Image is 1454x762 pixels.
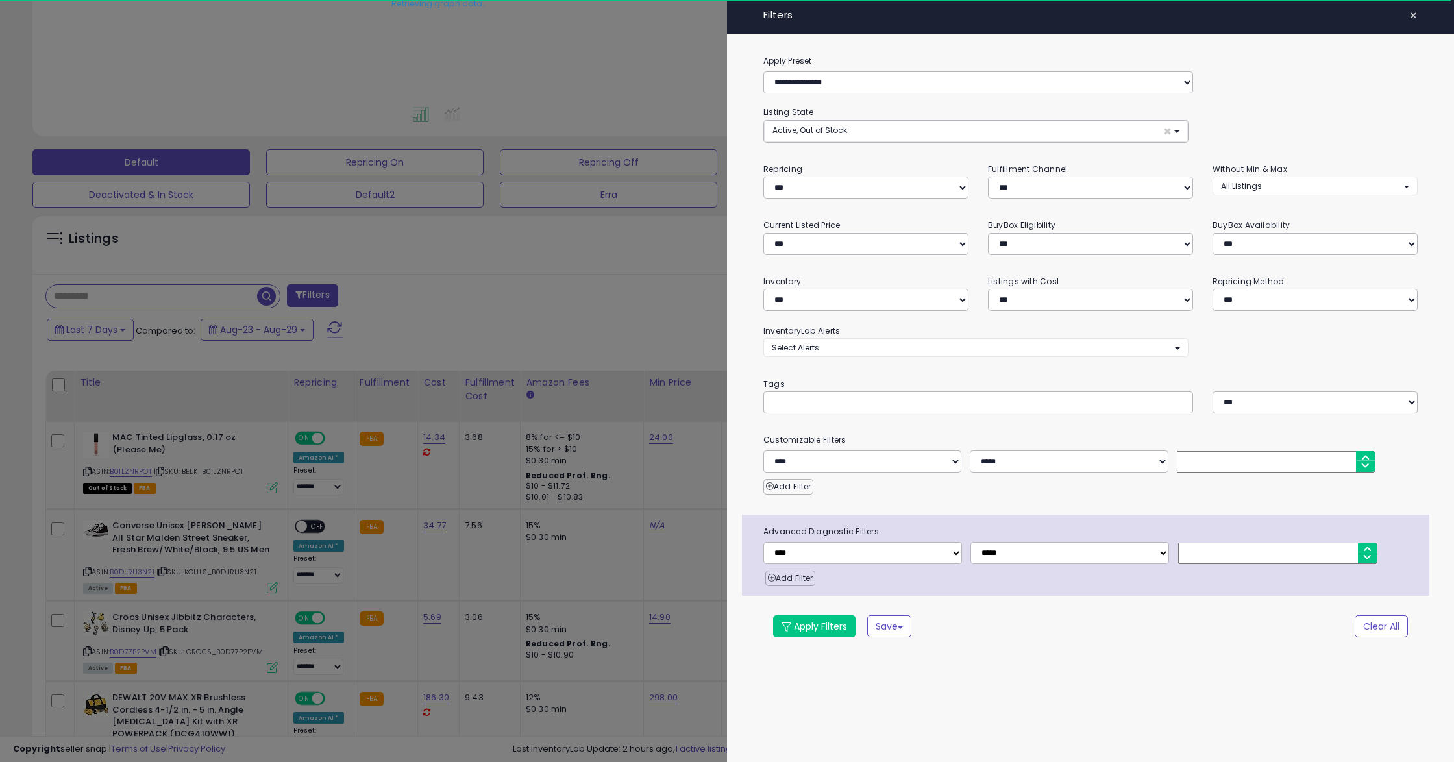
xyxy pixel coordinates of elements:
small: Repricing [763,164,802,175]
small: Inventory [763,276,801,287]
small: Tags [754,377,1427,391]
button: × [1404,6,1423,25]
span: All Listings [1221,180,1262,191]
small: Listings with Cost [988,276,1059,287]
small: Customizable Filters [754,433,1427,447]
small: InventoryLab Alerts [763,325,840,336]
button: Apply Filters [773,615,856,637]
button: Clear All [1355,615,1408,637]
span: Select Alerts [772,342,819,353]
button: All Listings [1213,177,1418,195]
small: BuyBox Availability [1213,219,1290,230]
small: Fulfillment Channel [988,164,1067,175]
span: Advanced Diagnostic Filters [754,524,1429,539]
small: BuyBox Eligibility [988,219,1055,230]
span: × [1409,6,1418,25]
button: Add Filter [763,479,813,495]
span: Active, Out of Stock [772,125,847,136]
span: × [1163,125,1172,138]
small: Repricing Method [1213,276,1285,287]
button: Active, Out of Stock × [764,121,1188,142]
small: Current Listed Price [763,219,840,230]
button: Save [867,615,911,637]
button: Add Filter [765,571,815,586]
button: Select Alerts [763,338,1189,357]
label: Apply Preset: [754,54,1427,68]
h4: Filters [763,10,1418,21]
small: Without Min & Max [1213,164,1287,175]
